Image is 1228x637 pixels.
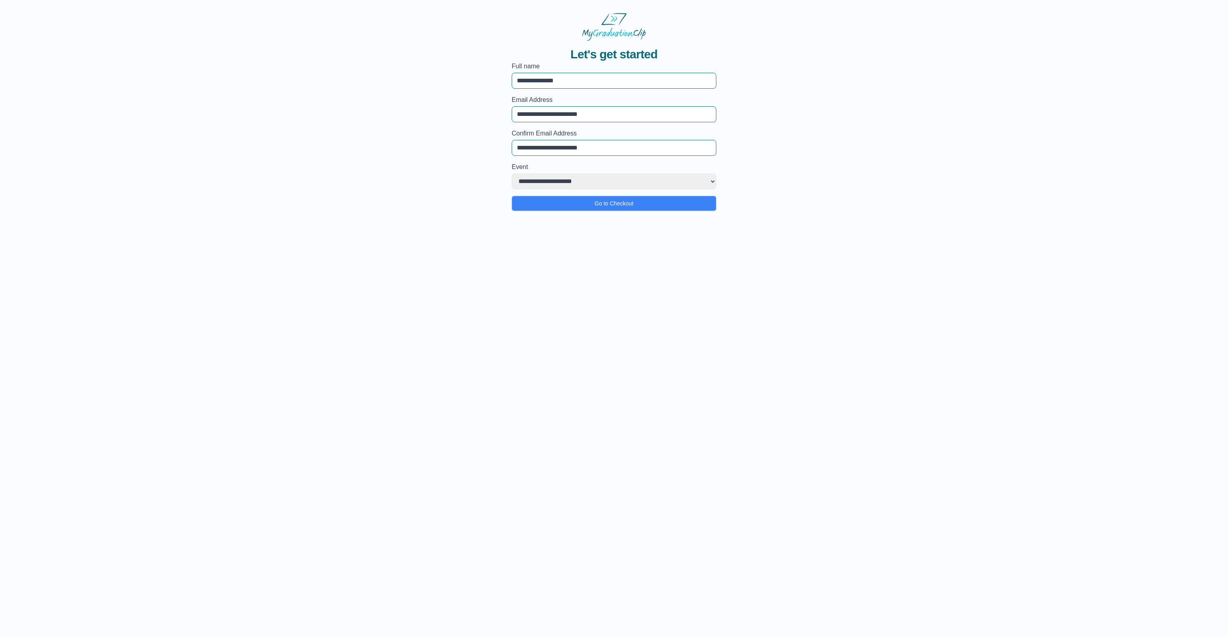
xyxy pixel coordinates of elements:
label: Full name [512,62,716,71]
button: Go to Checkout [512,196,716,211]
label: Confirm Email Address [512,129,716,138]
span: Let's get started [570,47,658,62]
img: MyGraduationClip [582,13,646,41]
label: Event [512,162,716,172]
label: Email Address [512,95,716,105]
